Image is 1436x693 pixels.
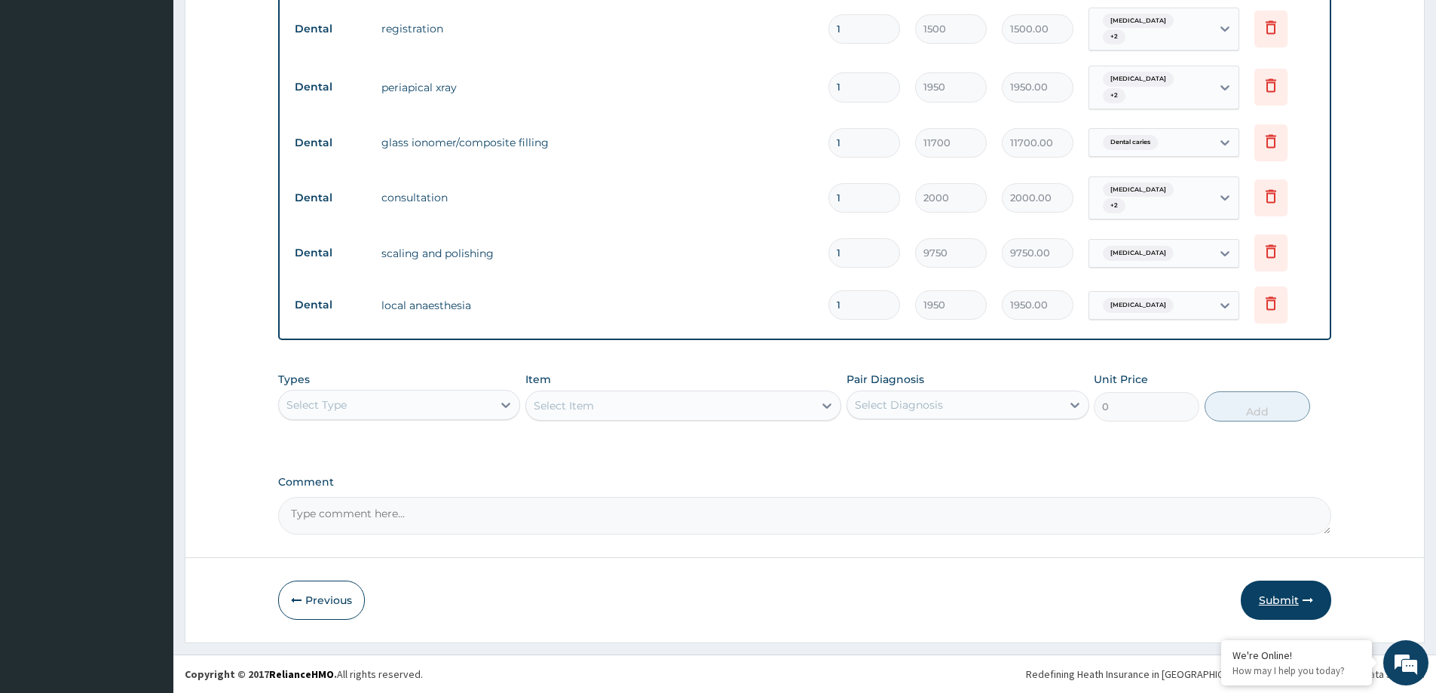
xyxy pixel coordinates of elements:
div: Redefining Heath Insurance in [GEOGRAPHIC_DATA] using Telemedicine and Data Science! [1026,667,1425,682]
label: Unit Price [1094,372,1148,387]
td: Dental [287,129,374,157]
p: How may I help you today? [1232,664,1361,677]
div: Minimize live chat window [247,8,283,44]
textarea: Type your message and hit 'Enter' [8,412,287,465]
div: Select Diagnosis [855,397,943,412]
div: We're Online! [1232,649,1361,662]
td: consultation [374,182,821,213]
td: registration [374,14,821,44]
span: [MEDICAL_DATA] [1103,14,1174,29]
span: + 2 [1103,198,1125,213]
span: Dental caries [1103,135,1158,150]
span: [MEDICAL_DATA] [1103,298,1174,313]
div: Select Type [286,397,347,412]
footer: All rights reserved. [173,655,1436,693]
label: Comment [278,476,1331,489]
td: Dental [287,291,374,319]
td: Dental [287,184,374,212]
a: RelianceHMO [269,667,334,681]
div: Chat with us now [78,84,253,104]
label: Item [525,372,551,387]
td: Dental [287,15,374,43]
button: Add [1205,391,1310,422]
span: + 2 [1103,88,1125,103]
td: local anaesthesia [374,290,821,320]
span: [MEDICAL_DATA] [1103,182,1174,198]
span: [MEDICAL_DATA] [1103,246,1174,261]
span: [MEDICAL_DATA] [1103,72,1174,87]
td: Dental [287,73,374,101]
strong: Copyright © 2017 . [185,667,337,681]
label: Types [278,373,310,386]
span: + 2 [1103,29,1125,44]
img: d_794563401_company_1708531726252_794563401 [28,75,61,113]
td: periapical xray [374,72,821,103]
td: scaling and polishing [374,238,821,268]
td: Dental [287,239,374,267]
td: glass ionomer/composite filling [374,127,821,158]
button: Previous [278,581,365,620]
label: Pair Diagnosis [847,372,924,387]
span: We're online! [87,190,208,342]
button: Submit [1241,581,1331,620]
